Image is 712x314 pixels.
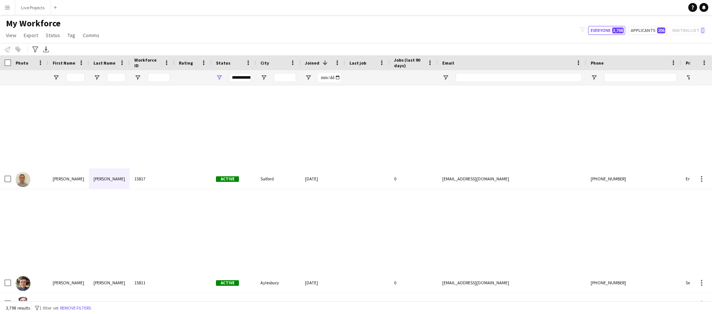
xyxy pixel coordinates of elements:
button: Everyone3,798 [588,26,625,35]
span: Photo [16,60,28,66]
div: [EMAIL_ADDRESS][DOMAIN_NAME] [438,272,586,293]
span: View [6,32,16,39]
button: Open Filter Menu [134,74,141,81]
div: [PERSON_NAME] [89,293,130,314]
app-action-btn: Advanced filters [31,45,40,54]
div: [EMAIL_ADDRESS][DOMAIN_NAME] [438,293,586,314]
img: Umer Adnan Memon [16,297,30,312]
a: Tag [65,30,78,40]
button: Applicants206 [628,26,667,35]
input: Workforce ID Filter Input [148,73,170,82]
div: [DATE] [301,272,345,293]
div: [PHONE_NUMBER] [586,293,681,314]
span: Last job [350,60,366,66]
span: Active [216,176,239,182]
img: Holli Rice-White [16,172,30,187]
input: First Name Filter Input [66,73,85,82]
input: Phone Filter Input [604,73,677,82]
button: Open Filter Menu [216,74,223,81]
span: 1 filter set [39,305,59,311]
span: Last Name [93,60,115,66]
span: Workforce ID [134,57,161,68]
div: Aylesbury [256,272,301,293]
span: Phone [591,60,604,66]
div: [PERSON_NAME] [89,272,130,293]
span: First Name [53,60,75,66]
button: Open Filter Menu [53,74,59,81]
div: [PERSON_NAME] [89,169,130,189]
a: Export [21,30,41,40]
span: 206 [657,27,665,33]
div: 0 [390,293,438,314]
div: 15810 [130,293,174,314]
div: [PERSON_NAME] [48,293,89,314]
span: Export [24,32,38,39]
div: Salford [256,169,301,189]
button: Open Filter Menu [305,74,312,81]
button: Open Filter Menu [442,74,449,81]
input: Last Name Filter Input [107,73,125,82]
button: Remove filters [59,304,92,312]
button: Open Filter Menu [93,74,100,81]
span: Status [46,32,60,39]
div: [PHONE_NUMBER] [586,272,681,293]
span: 3,798 [612,27,624,33]
span: Status [216,60,230,66]
div: [PERSON_NAME] [48,169,89,189]
a: View [3,30,19,40]
div: [EMAIL_ADDRESS][DOMAIN_NAME] [438,169,586,189]
div: [GEOGRAPHIC_DATA] [256,293,301,314]
span: Tag [68,32,75,39]
div: 0 [390,272,438,293]
span: My Workforce [6,18,60,29]
input: Joined Filter Input [318,73,341,82]
span: Joined [305,60,319,66]
button: Open Filter Menu [260,74,267,81]
button: Open Filter Menu [591,74,597,81]
span: City [260,60,269,66]
div: 15811 [130,272,174,293]
input: Email Filter Input [456,73,582,82]
span: Comms [83,32,99,39]
input: City Filter Input [274,73,296,82]
div: 15817 [130,169,174,189]
span: Jobs (last 90 days) [394,57,424,68]
img: Gareth Griffin [16,276,30,291]
div: [DATE] [301,169,345,189]
div: [PERSON_NAME] [48,272,89,293]
a: Status [43,30,63,40]
button: Live Projects [15,0,51,15]
span: Active [216,280,239,286]
button: Open Filter Menu [686,74,692,81]
a: Comms [80,30,102,40]
div: [DATE] [301,293,345,314]
span: Profile [686,60,700,66]
span: Rating [179,60,193,66]
span: Email [442,60,454,66]
app-action-btn: Export XLSX [42,45,50,54]
div: 0 [390,169,438,189]
div: [PHONE_NUMBER] [586,169,681,189]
